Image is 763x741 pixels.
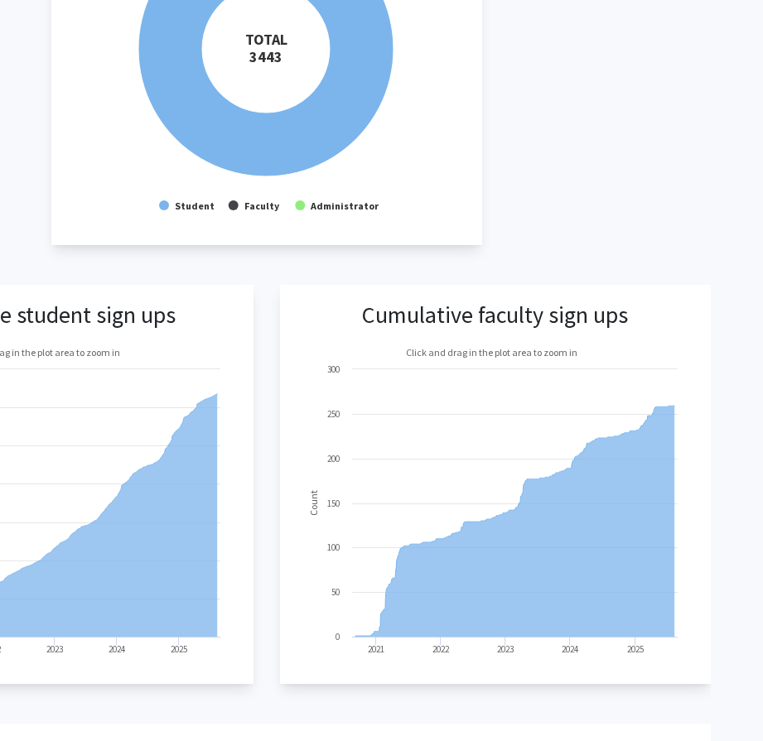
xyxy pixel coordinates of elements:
text: 2025 [627,643,644,655]
text: Student [175,200,215,212]
text: 2023 [46,643,63,655]
text: 2023 [497,643,514,655]
text: 300 [327,363,340,375]
text: 250 [327,408,340,420]
iframe: Chat [12,666,70,729]
text: 50 [331,586,340,598]
text: Count [307,490,320,516]
text: 2021 [368,643,384,655]
text: 2025 [171,643,188,655]
text: 0 [336,631,340,642]
text: 200 [327,453,340,464]
text: Administrator [311,200,380,212]
text: 150 [327,498,340,509]
text: Faculty [244,200,280,212]
h3: Cumulative faculty sign ups [362,301,628,330]
text: 100 [327,541,340,553]
text: 2024 [109,643,126,655]
text: 2022 [432,643,450,655]
text: 2024 [562,643,578,655]
tspan: TOTAL 3443 [245,30,287,66]
text: Click and drag in the plot area to zoom in [406,346,577,358]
